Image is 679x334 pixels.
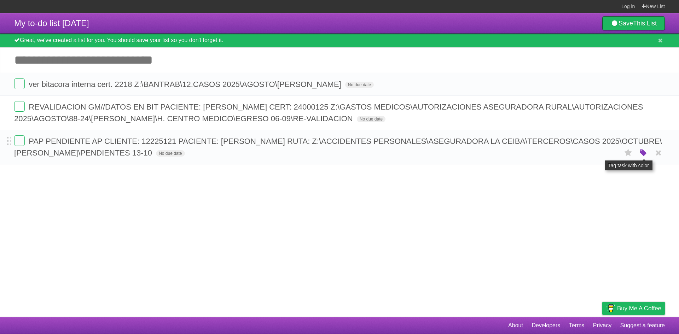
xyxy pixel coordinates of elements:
a: Buy me a coffee [602,302,665,315]
span: No due date [357,116,385,122]
a: Privacy [593,319,611,332]
span: No due date [345,82,374,88]
span: No due date [156,150,185,157]
label: Star task [622,147,635,159]
span: My to-do list [DATE] [14,18,89,28]
span: Buy me a coffee [617,302,661,315]
b: This List [633,20,657,27]
a: Terms [569,319,585,332]
a: About [508,319,523,332]
span: ver bitacora interna cert. 2218 Z:\BANTRAB\12.CASOS 2025\AGOSTO\[PERSON_NAME] [29,80,343,89]
label: Done [14,135,25,146]
span: PAP PENDIENTE AP CLIENTE: 12225121 PACIENTE: [PERSON_NAME] RUTA: Z:\ACCIDENTES PERSONALES\ASEGURA... [14,137,662,157]
a: Developers [532,319,560,332]
a: Suggest a feature [620,319,665,332]
img: Buy me a coffee [606,302,615,314]
a: SaveThis List [602,16,665,30]
label: Done [14,101,25,112]
span: REVALIDACION GM//DATOS EN BIT PACIENTE: [PERSON_NAME] CERT: 24000125 Z:\GASTOS MEDICOS\AUTORIZACI... [14,102,643,123]
label: Done [14,78,25,89]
